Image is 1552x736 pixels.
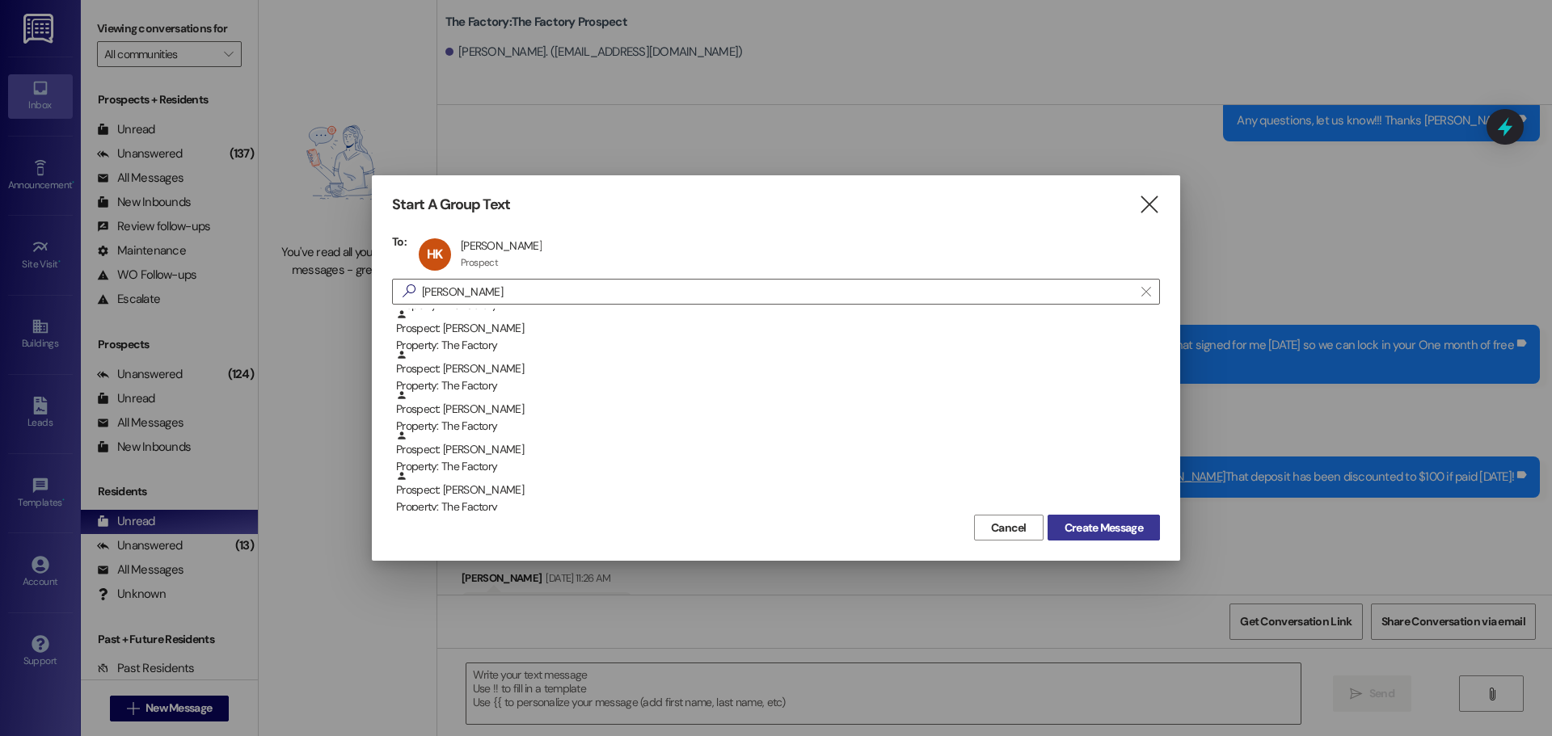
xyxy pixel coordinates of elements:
div: Prospect: [PERSON_NAME]Property: The Factory [392,430,1160,470]
div: Prospect: [PERSON_NAME]Property: The Factory [392,470,1160,511]
div: Property: The Factory [396,458,1160,475]
div: Prospect [461,256,498,269]
span: HK [427,246,442,263]
button: Create Message [1048,515,1160,540]
div: Prospect: [PERSON_NAME] [396,470,1160,516]
div: Prospect: [PERSON_NAME]Property: The Factory [392,349,1160,389]
div: [PERSON_NAME] [461,238,542,253]
div: Prospect: [PERSON_NAME] [396,349,1160,395]
div: Property: The Factory [396,377,1160,394]
div: Prospect: [PERSON_NAME]Property: The Factory [392,309,1160,349]
span: Cancel [991,519,1027,536]
div: Prospect: [PERSON_NAME] [396,309,1160,355]
button: Clear text [1133,280,1159,304]
span: Create Message [1065,519,1143,536]
button: Cancel [974,515,1044,540]
div: Property: The Factory [396,418,1160,435]
i:  [1141,285,1150,298]
div: Property: The Factory [396,498,1160,515]
h3: Start A Group Text [392,196,510,214]
div: Prospect: [PERSON_NAME]Property: The Factory [392,389,1160,430]
div: Property: The Factory [396,337,1160,354]
div: Prospect: [PERSON_NAME] [396,430,1160,476]
i:  [1138,196,1160,213]
i:  [396,283,422,300]
input: Search for any contact or apartment [422,280,1133,303]
div: Prospect: [PERSON_NAME] [396,389,1160,435]
h3: To: [392,234,407,249]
